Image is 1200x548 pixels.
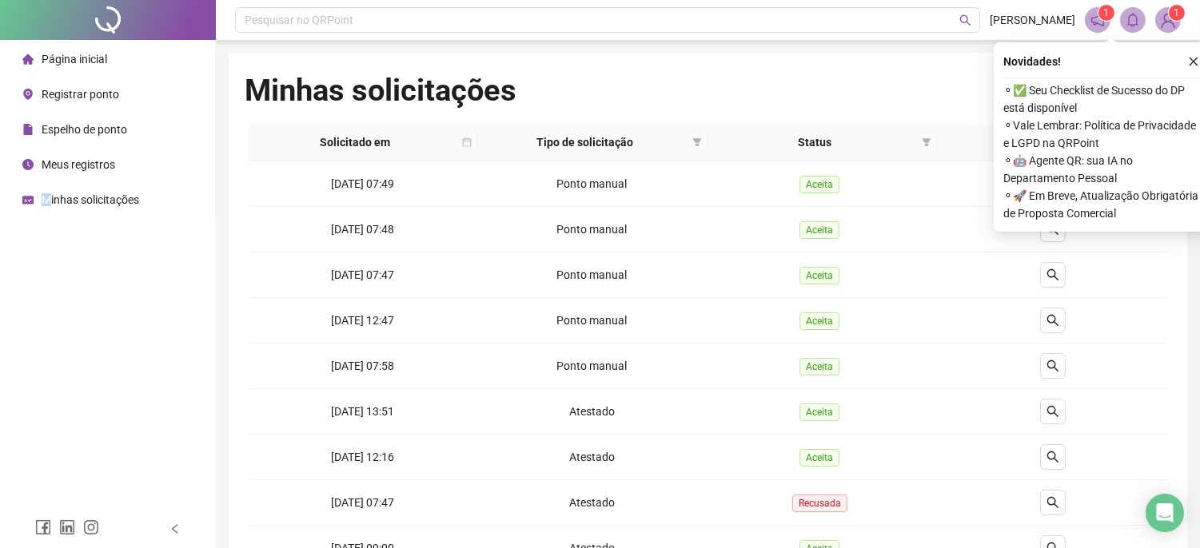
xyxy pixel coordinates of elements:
[1047,405,1059,418] span: search
[938,124,1168,161] th: Detalhes
[799,403,839,421] span: Aceita
[22,159,34,170] span: clock-circle
[922,137,931,147] span: filter
[1169,5,1185,21] sup: Atualize o seu contato no menu Meus Dados
[990,11,1075,29] span: [PERSON_NAME]
[556,177,627,190] span: Ponto manual
[919,130,935,154] span: filter
[792,494,847,512] span: Recusada
[331,359,394,372] span: [DATE] 07:58
[556,359,627,372] span: Ponto manual
[22,124,34,135] span: file
[484,133,686,151] span: Tipo de solicitação
[569,405,615,418] span: Atestado
[331,223,394,236] span: [DATE] 07:48
[1174,7,1180,18] span: 1
[556,223,627,236] span: Ponto manual
[1047,496,1059,509] span: search
[22,194,34,205] span: schedule
[959,14,971,26] span: search
[1047,359,1059,372] span: search
[331,268,394,281] span: [DATE] 07:47
[689,130,705,154] span: filter
[1188,56,1199,67] span: close
[1003,53,1061,70] span: Novidades !
[331,496,394,509] span: [DATE] 07:47
[1090,13,1105,27] span: notification
[42,123,127,136] span: Espelho de ponto
[799,312,839,330] span: Aceita
[245,72,516,109] h1: Minhas solicitações
[569,496,615,509] span: Atestado
[1156,8,1180,32] img: 83971
[1047,268,1059,281] span: search
[556,268,627,281] span: Ponto manual
[169,523,181,534] span: left
[799,176,839,193] span: Aceita
[1047,451,1059,463] span: search
[715,133,916,151] span: Status
[1104,7,1110,18] span: 1
[462,137,472,147] span: calendar
[42,53,107,66] span: Página inicial
[83,519,99,535] span: instagram
[799,267,839,284] span: Aceita
[1126,13,1140,27] span: bell
[331,405,394,418] span: [DATE] 13:51
[692,137,702,147] span: filter
[1098,5,1114,21] sup: 1
[569,451,615,463] span: Atestado
[1047,314,1059,327] span: search
[331,451,394,463] span: [DATE] 12:16
[42,158,115,171] span: Meus registros
[22,89,34,100] span: environment
[59,519,75,535] span: linkedin
[799,449,839,467] span: Aceita
[799,358,839,375] span: Aceita
[254,133,456,151] span: Solicitado em
[331,314,394,327] span: [DATE] 12:47
[22,54,34,65] span: home
[1146,494,1184,532] div: Open Intercom Messenger
[799,221,839,239] span: Aceita
[331,177,394,190] span: [DATE] 07:49
[35,519,51,535] span: facebook
[556,314,627,327] span: Ponto manual
[42,193,139,206] span: Minhas solicitações
[459,130,475,154] span: calendar
[42,88,119,101] span: Registrar ponto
